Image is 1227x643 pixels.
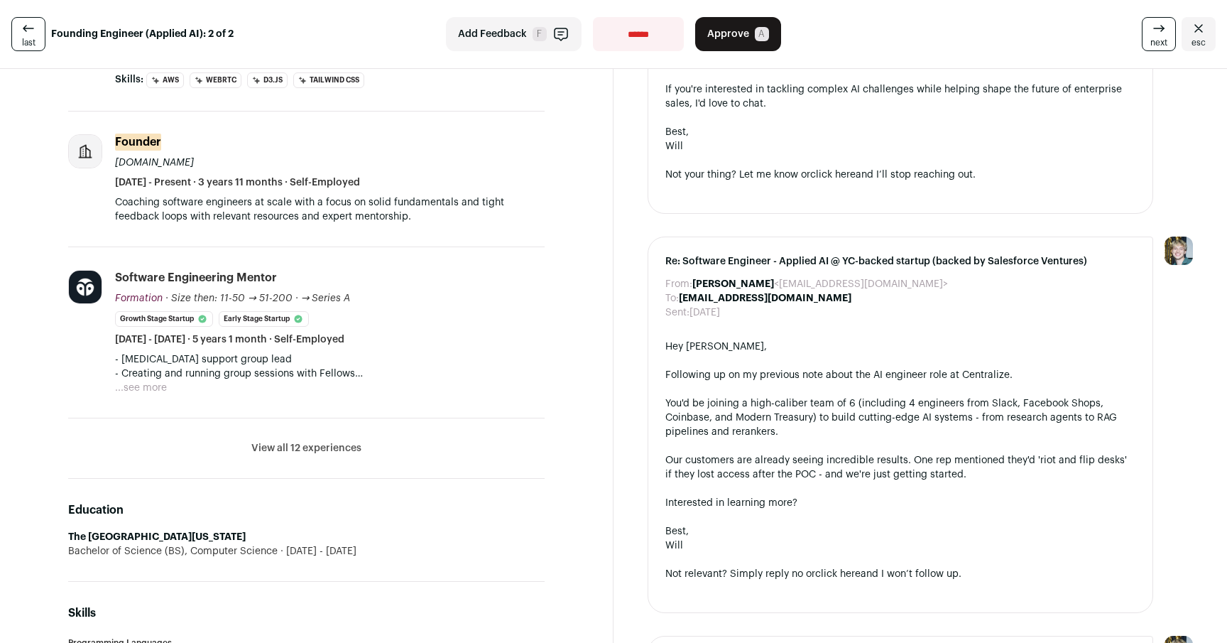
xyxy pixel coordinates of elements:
[1191,37,1206,48] span: esc
[815,569,861,579] a: click here
[665,82,1135,111] div: If you're interested in tackling complex AI challenges while helping shape the future of enterpri...
[69,135,102,168] img: company-logo-placeholder-414d4e2ec0e2ddebbe968bf319fdfe5acfe0c9b87f798d344e800bc9a89632a0.png
[665,496,1135,510] div: Interested in learning more?
[755,27,769,41] span: A
[458,27,527,41] span: Add Feedback
[679,293,851,303] b: [EMAIL_ADDRESS][DOMAIN_NAME]
[115,195,545,224] p: Coaching software engineers at scale with a focus on solid fundamentals and tight feedback loops ...
[22,37,36,48] span: last
[51,27,234,41] strong: Founding Engineer (Applied AI): 2 of 2
[665,139,1135,153] div: Will
[665,125,1135,139] div: Best,
[68,532,246,542] strong: The [GEOGRAPHIC_DATA][US_STATE]
[219,311,309,327] li: Early Stage Startup
[115,72,143,87] span: Skills:
[115,311,213,327] li: Growth Stage Startup
[190,72,241,88] li: WebRTC
[665,396,1135,439] div: You'd be joining a high-caliber team of 6 (including 4 engineers from Slack, Facebook Shops, Coin...
[115,134,161,151] mark: Founder
[707,27,749,41] span: Approve
[115,367,545,381] p: - Creating and running group sessions with Fellows
[247,72,288,88] li: D3.js
[665,368,1135,382] div: Following up on my previous note about the AI engineer role at Centralize.
[810,170,856,180] a: click here
[115,293,163,303] span: Formation
[251,441,361,455] button: View all 12 experiences
[665,306,689,320] dt: Sent:
[68,605,545,622] h2: Skills
[115,175,360,190] span: [DATE] - Present · 3 years 11 months · Self-Employed
[665,254,1135,269] span: Re: Software Engineer - Applied AI @ YC-backed startup (backed by Salesforce Ventures)
[665,340,1135,354] div: Hey [PERSON_NAME],
[68,502,545,519] h2: Education
[689,306,720,320] dd: [DATE]
[665,168,1135,182] div: Not your thing? Let me know or and I’ll stop reaching out.
[165,293,293,303] span: · Size then: 11-50 → 51-200
[115,270,277,286] div: Software Engineering Mentor
[692,279,774,289] b: [PERSON_NAME]
[295,291,298,306] span: ·
[533,27,547,41] span: F
[1142,17,1176,51] a: next
[115,158,194,168] span: [DOMAIN_NAME]
[278,544,356,558] span: [DATE] - [DATE]
[68,544,545,558] div: Bachelor of Science (BS), Computer Science
[446,17,582,51] button: Add Feedback F
[665,291,679,306] dt: To:
[665,539,1135,553] div: Will
[301,293,351,303] span: → Series A
[665,453,1135,482] div: Our customers are already seeing incredible results. One rep mentioned they'd 'riot and flip desk...
[665,524,1135,539] div: Best,
[115,352,545,367] p: - [MEDICAL_DATA] support group lead
[11,17,45,51] a: last
[665,567,1135,581] div: Not relevant? Simply reply no or and I won’t follow up.
[293,72,364,88] li: Tailwind CSS
[695,17,781,51] button: Approve A
[692,277,948,291] dd: <[EMAIL_ADDRESS][DOMAIN_NAME]>
[1165,237,1193,265] img: 6494470-medium_jpg
[115,333,344,347] span: [DATE] - [DATE] · 5 years 1 month · Self-Employed
[1182,17,1216,51] a: Close
[146,72,184,88] li: AWS
[665,277,692,291] dt: From:
[1150,37,1167,48] span: next
[69,271,102,303] img: 60e399d5c5b31000b3c9cae9bd8ccd5b3127e56a69cb7017a32e1fe7493bbec8.jpg
[115,381,167,395] button: ...see more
